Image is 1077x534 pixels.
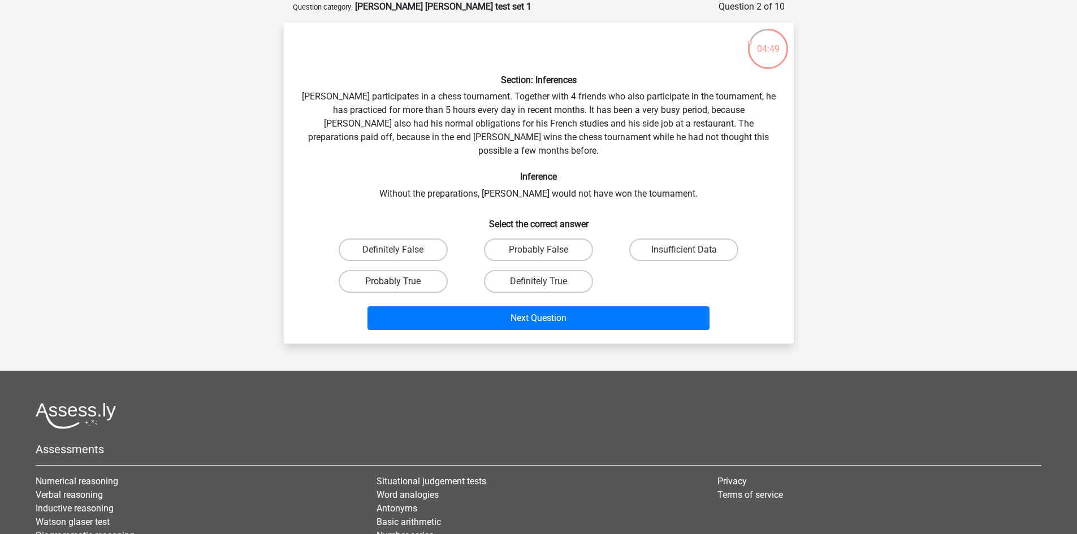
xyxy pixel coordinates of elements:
[36,516,110,527] a: Watson glaser test
[629,238,738,261] label: Insufficient Data
[36,503,114,514] a: Inductive reasoning
[484,238,593,261] label: Probably False
[36,402,116,429] img: Assessly logo
[302,75,776,85] h6: Section: Inferences
[302,171,776,182] h6: Inference
[717,476,747,487] a: Privacy
[302,210,776,229] h6: Select the correct answer
[747,28,789,56] div: 04:49
[377,516,441,527] a: Basic arithmetic
[377,489,439,500] a: Word analogies
[293,3,353,11] small: Question category:
[36,489,103,500] a: Verbal reasoning
[339,270,448,293] label: Probably True
[377,476,486,487] a: Situational judgement tests
[367,306,710,330] button: Next Question
[484,270,593,293] label: Definitely True
[717,489,783,500] a: Terms of service
[377,503,417,514] a: Antonyms
[288,32,789,335] div: [PERSON_NAME] participates in a chess tournament. Together with 4 friends who also participate in...
[36,476,118,487] a: Numerical reasoning
[355,1,531,12] strong: [PERSON_NAME] [PERSON_NAME] test set 1
[36,442,1041,456] h5: Assessments
[339,238,448,261] label: Definitely False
